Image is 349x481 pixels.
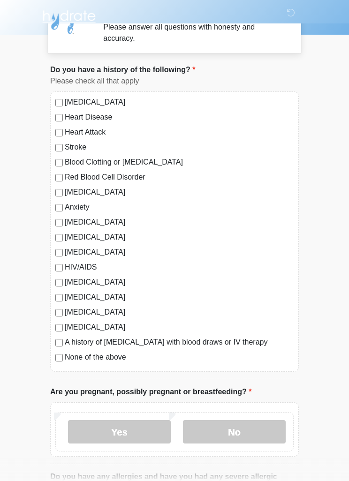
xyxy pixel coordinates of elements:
[65,307,294,318] label: [MEDICAL_DATA]
[65,112,294,123] label: Heart Disease
[55,219,63,226] input: [MEDICAL_DATA]
[55,354,63,361] input: None of the above
[55,159,63,166] input: Blood Clotting or [MEDICAL_DATA]
[41,7,97,30] img: Hydrate IV Bar - Scottsdale Logo
[65,187,294,198] label: [MEDICAL_DATA]
[55,279,63,286] input: [MEDICAL_DATA]
[50,386,251,398] label: Are you pregnant, possibly pregnant or breastfeeding?
[183,420,286,443] label: No
[55,99,63,106] input: [MEDICAL_DATA]
[50,64,195,75] label: Do you have a history of the following?
[55,204,63,211] input: Anxiety
[65,277,294,288] label: [MEDICAL_DATA]
[65,232,294,243] label: [MEDICAL_DATA]
[55,114,63,121] input: Heart Disease
[55,144,63,151] input: Stroke
[55,294,63,301] input: [MEDICAL_DATA]
[65,97,294,108] label: [MEDICAL_DATA]
[55,339,63,346] input: A history of [MEDICAL_DATA] with blood draws or IV therapy
[65,322,294,333] label: [MEDICAL_DATA]
[68,420,171,443] label: Yes
[65,157,294,168] label: Blood Clotting or [MEDICAL_DATA]
[65,202,294,213] label: Anxiety
[65,127,294,138] label: Heart Attack
[65,142,294,153] label: Stroke
[55,309,63,316] input: [MEDICAL_DATA]
[55,189,63,196] input: [MEDICAL_DATA]
[65,247,294,258] label: [MEDICAL_DATA]
[65,172,294,183] label: Red Blood Cell Disorder
[55,129,63,136] input: Heart Attack
[65,292,294,303] label: [MEDICAL_DATA]
[65,262,294,273] label: HIV/AIDS
[55,249,63,256] input: [MEDICAL_DATA]
[55,234,63,241] input: [MEDICAL_DATA]
[65,352,294,363] label: None of the above
[65,337,294,348] label: A history of [MEDICAL_DATA] with blood draws or IV therapy
[55,264,63,271] input: HIV/AIDS
[65,217,294,228] label: [MEDICAL_DATA]
[50,75,299,87] div: Please check all that apply
[55,174,63,181] input: Red Blood Cell Disorder
[55,324,63,331] input: [MEDICAL_DATA]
